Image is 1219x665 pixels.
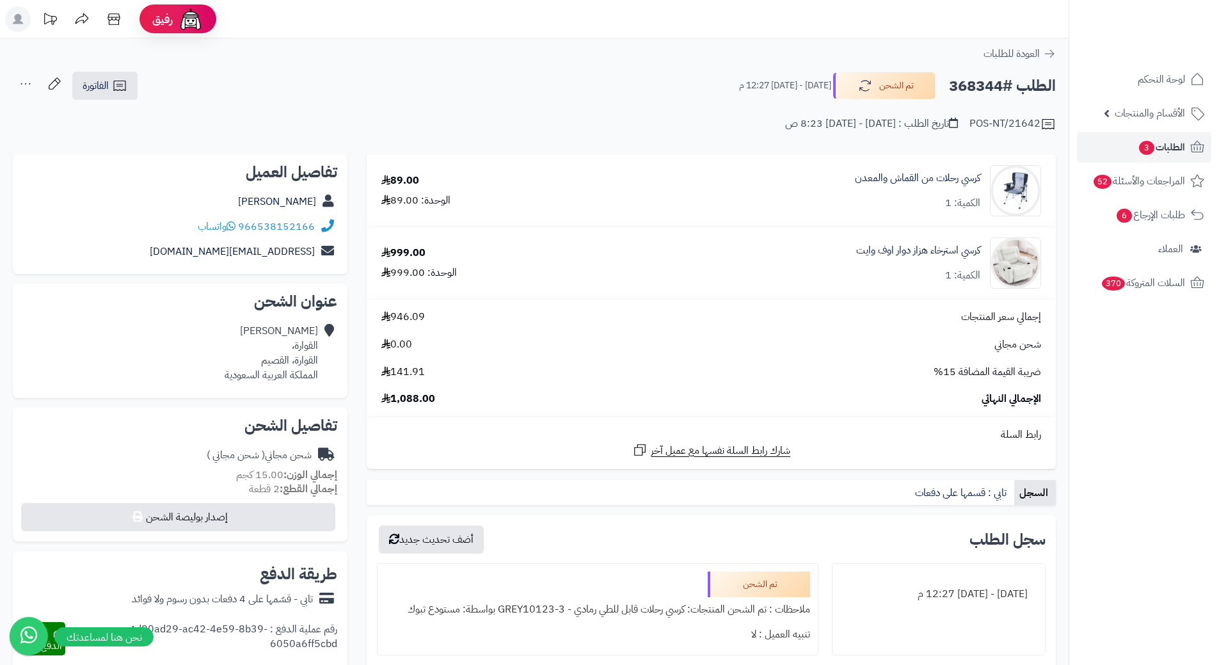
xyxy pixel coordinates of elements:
span: 946.09 [381,310,425,324]
span: الأقسام والمنتجات [1115,104,1185,122]
div: [PERSON_NAME] القوارة، القوارة، القصيم المملكة العربية السعودية [225,324,318,382]
a: شارك رابط السلة نفسها مع عميل آخر [632,442,790,458]
h2: الطلب #368344 [949,73,1056,99]
div: الوحدة: 89.00 [381,193,450,208]
img: 1750236935-1-90x90.jpg [991,237,1040,289]
div: تاريخ الطلب : [DATE] - [DATE] 8:23 ص [785,116,958,131]
a: تحديثات المنصة [34,6,66,35]
a: السلات المتروكة370 [1077,268,1211,298]
div: [DATE] - [DATE] 12:27 م [840,582,1037,607]
div: 89.00 [381,173,419,188]
a: كرسي رحلات من القماش والمعدن [855,171,980,186]
span: رفيق [152,12,173,27]
a: الفاتورة [72,72,138,100]
span: طلبات الإرجاع [1115,206,1185,224]
span: الفاتورة [83,78,109,93]
div: 999.00 [381,246,426,260]
a: طلبات الإرجاع6 [1077,200,1211,230]
div: ملاحظات : تم الشحن المنتجات: كرسي رحلات قابل للطي رمادي - GREY10123-3 بواسطة: مستودع تبوك [385,597,809,622]
img: ai-face.png [178,6,203,32]
button: تم الشحن [833,72,936,99]
a: المراجعات والأسئلة52 [1077,166,1211,196]
small: 15.00 كجم [236,467,337,483]
span: العملاء [1158,240,1183,258]
div: الوحدة: 999.00 [381,266,457,280]
span: المراجعات والأسئلة [1092,172,1185,190]
span: العودة للطلبات [984,46,1040,61]
span: 141.91 [381,365,425,380]
span: 1,088.00 [381,392,435,406]
div: تنبيه العميل : لا [385,622,809,647]
div: الكمية: 1 [945,196,980,211]
div: رابط السلة [372,428,1051,442]
a: 966538152166 [238,219,315,234]
h3: سجل الطلب [969,532,1046,547]
span: ( شحن مجاني ) [207,447,265,463]
a: السجل [1014,480,1056,506]
a: واتساب [198,219,235,234]
small: 2 قطعة [249,481,337,497]
button: إصدار بوليصة الشحن [21,503,335,531]
a: [PERSON_NAME] [238,194,316,209]
img: 1730300415-110102650003-90x90.jpg [991,165,1040,216]
strong: إجمالي الوزن: [283,467,337,483]
div: رقم عملية الدفع : 4d80ad29-ac42-4e59-8b39-6050a6ff5cbd [65,622,338,655]
div: تابي - قسّمها على 4 دفعات بدون رسوم ولا فوائد [132,592,313,607]
a: العملاء [1077,234,1211,264]
a: الطلبات3 [1077,132,1211,163]
small: [DATE] - [DATE] 12:27 م [739,79,831,92]
span: 52 [1094,175,1111,189]
span: 3 [1139,141,1154,155]
a: كرسي استرخاء هزاز دوار اوف وايت [856,243,980,258]
strong: إجمالي القطع: [280,481,337,497]
h2: طريقة الدفع [260,566,337,582]
span: السلات المتروكة [1101,274,1185,292]
span: شحن مجاني [994,337,1041,352]
div: شحن مجاني [207,448,312,463]
span: إجمالي سعر المنتجات [961,310,1041,324]
span: الطلبات [1138,138,1185,156]
span: شارك رابط السلة نفسها مع عميل آخر [651,444,790,458]
h2: تفاصيل الشحن [23,418,337,433]
span: تم الدفع [41,623,62,653]
div: تم الشحن [708,572,810,597]
span: 6 [1117,209,1132,223]
button: أضف تحديث جديد [379,525,484,554]
h2: عنوان الشحن [23,294,337,309]
h2: تفاصيل العميل [23,164,337,180]
span: الإجمالي النهائي [982,392,1041,406]
a: تابي : قسمها على دفعات [910,480,1014,506]
a: لوحة التحكم [1077,64,1211,95]
a: [EMAIL_ADDRESS][DOMAIN_NAME] [150,244,315,259]
a: العودة للطلبات [984,46,1056,61]
span: 370 [1102,276,1125,291]
div: الكمية: 1 [945,268,980,283]
span: 0.00 [381,337,412,352]
span: لوحة التحكم [1138,70,1185,88]
div: POS-NT/21642 [969,116,1056,132]
span: ضريبة القيمة المضافة 15% [934,365,1041,380]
